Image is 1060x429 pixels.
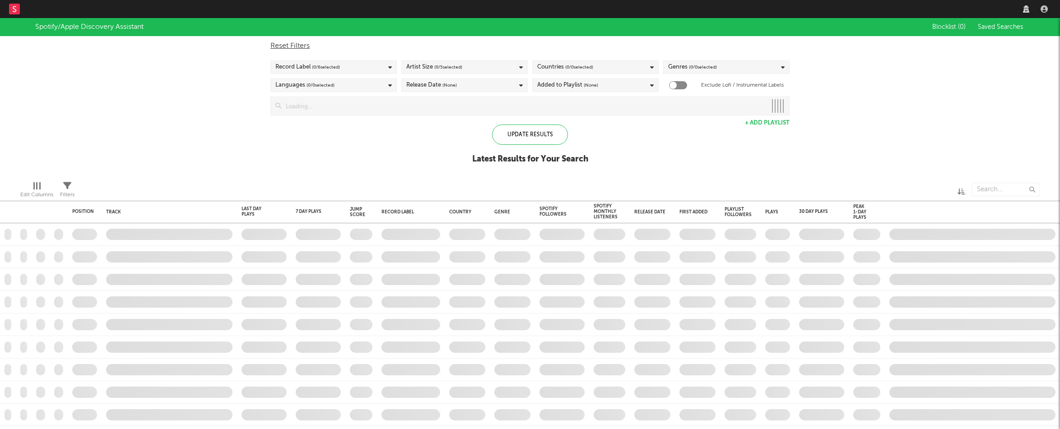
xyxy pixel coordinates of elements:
span: Saved Searches [978,24,1025,30]
div: Genre [494,209,526,215]
div: Spotify/Apple Discovery Assistant [35,22,144,32]
div: Release Date [634,209,666,215]
div: Position [72,209,94,214]
div: Playlist Followers [725,207,752,217]
span: (None) [584,80,598,91]
div: 30 Day Plays [799,209,831,214]
div: Plays [765,209,778,215]
div: Spotify Followers [539,206,571,217]
div: Jump Score [350,207,365,217]
div: Filters [60,178,74,204]
div: 7 Day Plays [296,209,327,214]
div: Last Day Plays [242,206,273,217]
div: First Added [679,209,711,215]
div: Added to Playlist [537,80,598,91]
input: Search... [972,183,1040,196]
span: ( 0 / 0 selected) [565,62,593,73]
div: Countries [537,62,593,73]
div: Release Date [406,80,457,91]
span: (None) [442,80,457,91]
div: Reset Filters [270,41,790,51]
label: Exclude Lofi / Instrumental Labels [701,80,784,91]
div: Edit Columns [20,189,53,200]
span: ( 0 / 6 selected) [312,62,340,73]
button: + Add Playlist [745,120,790,126]
span: ( 0 / 0 selected) [689,62,717,73]
div: Languages [275,80,335,91]
div: Filters [60,189,74,200]
div: Peak 1-Day Plays [853,204,867,220]
span: ( 0 ) [958,24,966,30]
div: Spotify Monthly Listeners [594,203,618,220]
span: ( 0 / 0 selected) [307,80,335,91]
div: Genres [668,62,717,73]
div: Artist Size [406,62,462,73]
div: Record Label [275,62,340,73]
span: ( 0 / 5 selected) [434,62,462,73]
div: Edit Columns [20,178,53,204]
input: Loading... [281,97,767,115]
div: Record Label [381,209,436,215]
div: Latest Results for Your Search [472,154,588,165]
span: Blocklist [932,24,966,30]
div: Update Results [492,125,568,145]
div: Track [106,209,228,215]
div: Country [449,209,481,215]
button: Saved Searches [975,23,1025,31]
